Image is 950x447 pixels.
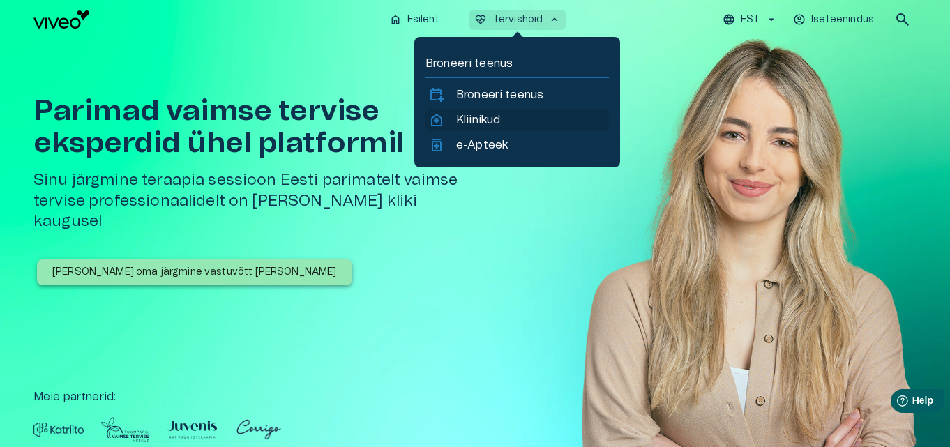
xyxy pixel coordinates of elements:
span: keyboard_arrow_up [548,13,561,26]
p: [PERSON_NAME] oma järgmine vastuvõtt [PERSON_NAME] [52,265,337,280]
p: Meie partnerid : [33,388,917,405]
p: Broneeri teenus [425,55,609,72]
span: home_health [428,112,445,128]
h1: Parimad vaimse tervise eksperdid ühel platformil [33,95,485,159]
img: Partner logo [167,416,217,443]
button: open search modal [889,6,917,33]
span: search [894,11,911,28]
button: homeEsileht [384,10,446,30]
p: Broneeri teenus [456,86,543,103]
button: Iseteenindus [791,10,877,30]
button: ecg_heartTervishoidkeyboard_arrow_up [469,10,567,30]
span: medication [428,137,445,153]
img: Partner logo [33,416,84,443]
p: Kliinikud [456,112,500,128]
span: home [389,13,402,26]
img: Viveo logo [33,10,89,29]
h5: Sinu järgmine teraapia sessioon Eesti parimatelt vaimse tervise professionaalidelt on [PERSON_NAM... [33,170,485,232]
a: Navigate to homepage [33,10,378,29]
span: calendar_add_on [428,86,445,103]
img: Partner logo [234,416,284,443]
p: Iseteenindus [811,13,874,27]
p: e-Apteek [456,137,508,153]
a: home_healthKliinikud [428,112,606,128]
a: medicatione-Apteek [428,137,606,153]
img: Partner logo [100,416,150,443]
span: ecg_heart [474,13,487,26]
p: EST [741,13,760,27]
p: Tervishoid [492,13,543,27]
p: Esileht [407,13,439,27]
button: EST [721,10,780,30]
a: calendar_add_onBroneeri teenus [428,86,606,103]
button: [PERSON_NAME] oma järgmine vastuvõtt [PERSON_NAME] [37,259,352,285]
iframe: Help widget launcher [841,384,950,423]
